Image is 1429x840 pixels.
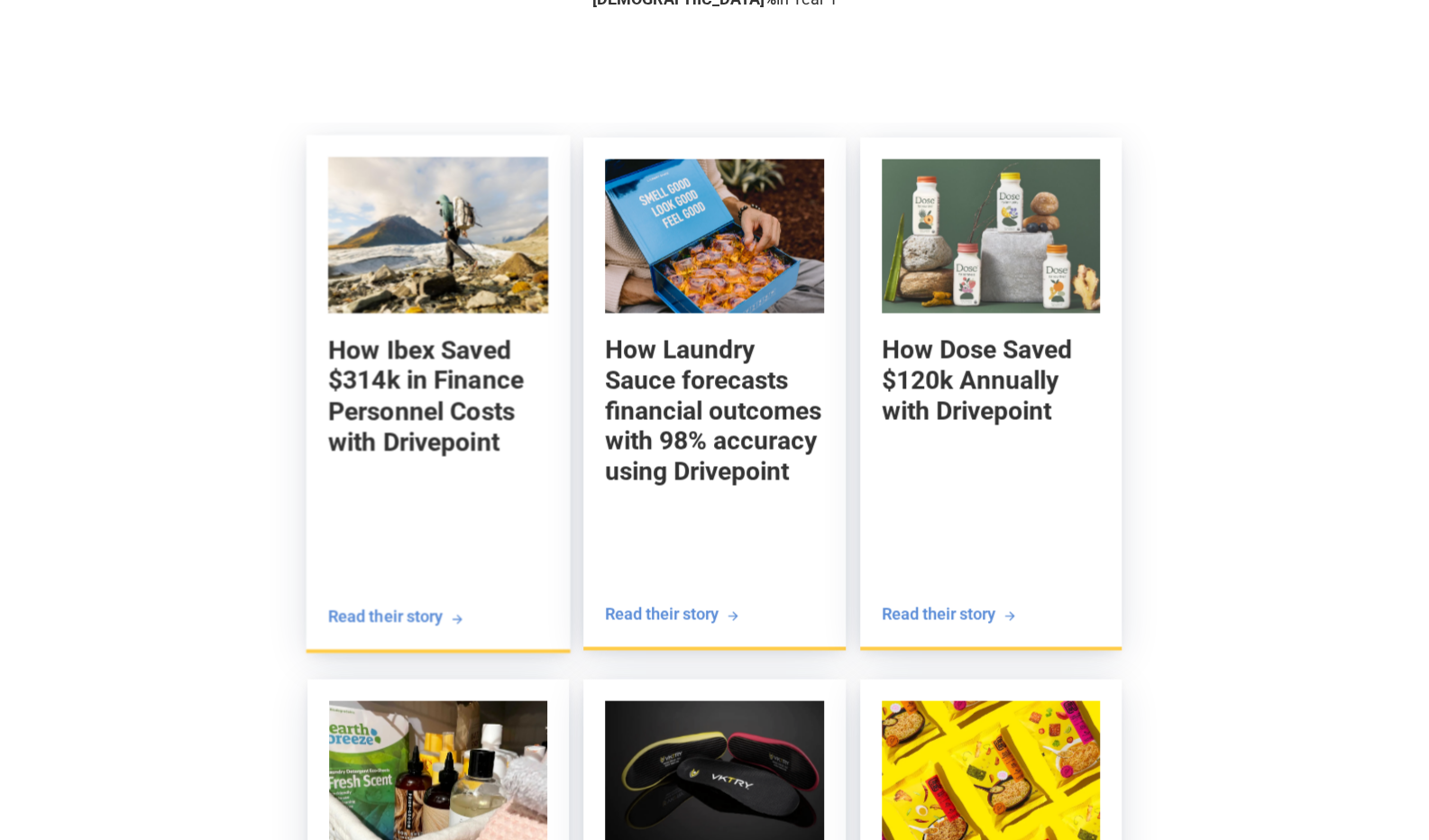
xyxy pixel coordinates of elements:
[882,602,995,625] div: Read their story
[328,156,549,313] img: How Ibex Saved $314k in Finance Personnel Costs with Drivepoint
[605,602,719,625] div: Read their story
[328,604,443,626] div: Read their story
[583,137,845,650] a: How Laundry Sauce forecasts financial outcomes with 98% accuracy using DrivepointHow Laundry Sauc...
[882,334,1100,425] h5: How Dose Saved $120k Annually with Drivepoint
[860,137,1122,650] a: How Dose Saved $120k Annually with DrivepointHow Dose Saved $120k Annually with DrivepointRead th...
[328,334,549,457] h5: How Ibex Saved $314k in Finance Personnel Costs with Drivepoint
[605,159,823,314] img: How Laundry Sauce forecasts financial outcomes with 98% accuracy using Drivepoint
[307,134,571,653] a: How Ibex Saved $314k in Finance Personnel Costs with DrivepointHow Ibex Saved $314k in Finance Pe...
[1104,609,1429,840] iframe: Chat Widget
[882,159,1100,314] img: How Dose Saved $120k Annually with Drivepoint
[605,334,823,486] h5: How Laundry Sauce forecasts financial outcomes with 98% accuracy using Drivepoint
